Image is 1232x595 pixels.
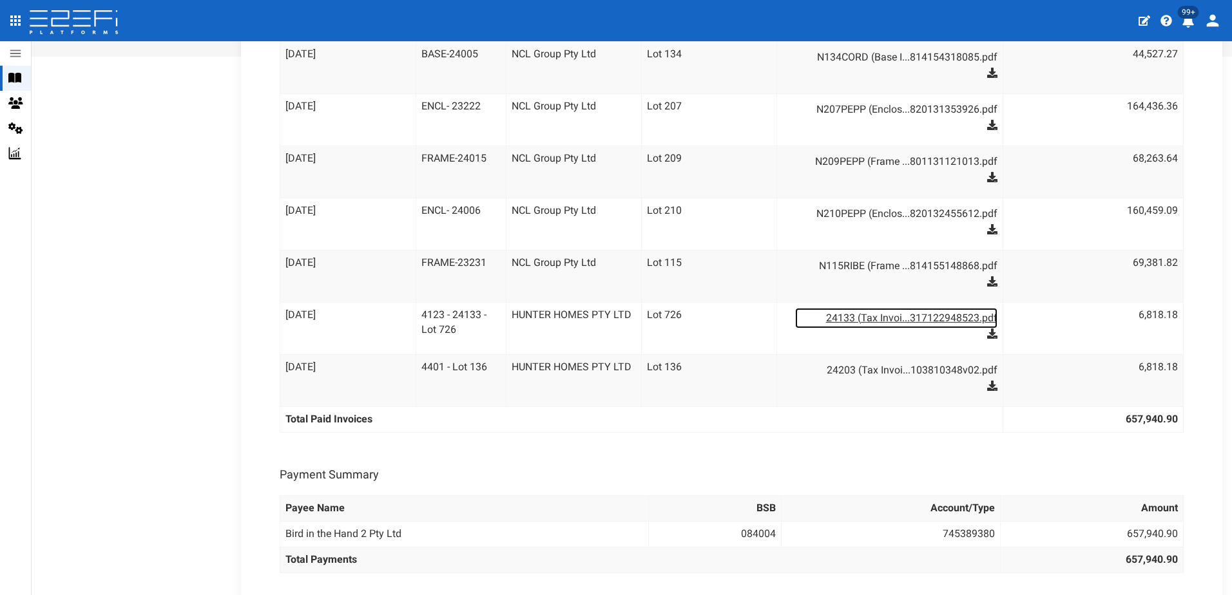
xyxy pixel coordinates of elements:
[416,250,506,302] td: FRAME-23231
[506,302,641,354] td: HUNTER HOMES PTY LTD
[642,354,777,406] td: Lot 136
[795,99,997,120] a: N207PEPP (Enclos...820131353926.pdf
[506,41,641,93] td: NCL Group Pty Ltd
[1000,522,1183,547] td: 657,940.90
[642,146,777,198] td: Lot 209
[1000,496,1183,522] th: Amount
[280,522,649,547] td: Bird in the Hand 2 Pty Ltd
[642,41,777,93] td: Lot 134
[1003,354,1183,406] td: 6,818.18
[795,47,997,68] a: N134CORD (Base I...814154318085.pdf
[280,406,1003,432] th: Total Paid Invoices
[506,250,641,302] td: NCL Group Pty Ltd
[1003,250,1183,302] td: 69,381.82
[416,354,506,406] td: 4401 - Lot 136
[1003,93,1183,146] td: 164,436.36
[795,151,997,172] a: N209PEPP (Frame ...801131121013.pdf
[280,469,379,480] h3: Payment Summary
[1003,302,1183,354] td: 6,818.18
[416,198,506,250] td: ENCL- 24006
[280,496,649,522] th: Payee Name
[795,256,997,276] a: N115RIBE (Frame ...814155148868.pdf
[795,360,997,381] a: 24203 (Tax Invoi...103810348v02.pdf
[506,93,641,146] td: NCL Group Pty Ltd
[642,302,777,354] td: Lot 726
[1003,198,1183,250] td: 160,459.09
[642,250,777,302] td: Lot 115
[280,146,416,198] td: [DATE]
[280,250,416,302] td: [DATE]
[649,496,782,522] th: BSB
[1000,547,1183,573] th: 657,940.90
[280,198,416,250] td: [DATE]
[649,522,782,547] td: 084004
[280,547,1000,573] th: Total Payments
[416,302,506,354] td: 4123 - 24133 - Lot 726
[1003,41,1183,93] td: 44,527.27
[782,522,1000,547] td: 745389380
[416,93,506,146] td: ENCL- 23222
[506,146,641,198] td: NCL Group Pty Ltd
[280,41,416,93] td: [DATE]
[416,146,506,198] td: FRAME-24015
[642,198,777,250] td: Lot 210
[795,308,997,328] a: 24133 (Tax Invoi...317122948523.pdf
[280,302,416,354] td: [DATE]
[416,41,506,93] td: BASE-24005
[506,198,641,250] td: NCL Group Pty Ltd
[280,93,416,146] td: [DATE]
[1003,146,1183,198] td: 68,263.64
[782,496,1000,522] th: Account/Type
[1003,406,1183,432] th: 657,940.90
[280,354,416,406] td: [DATE]
[506,354,641,406] td: HUNTER HOMES PTY LTD
[642,93,777,146] td: Lot 207
[795,203,997,224] a: N210PEPP (Enclos...820132455612.pdf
